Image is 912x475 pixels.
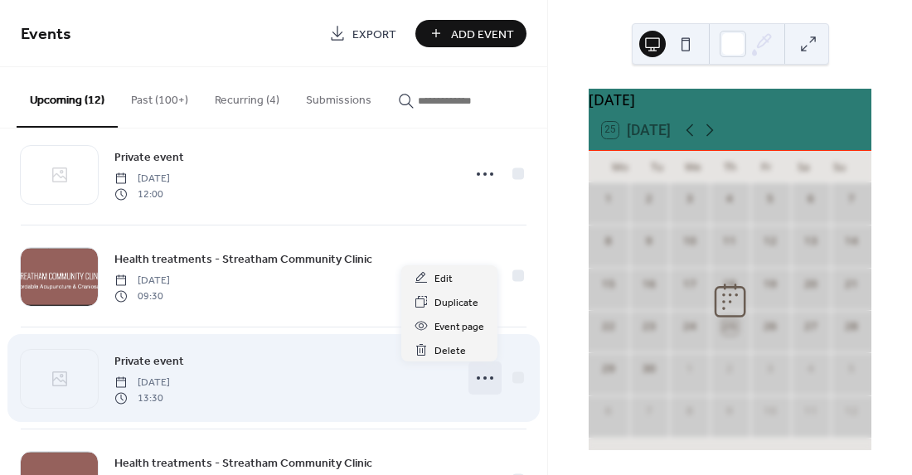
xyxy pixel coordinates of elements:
[641,403,657,419] div: 7
[434,270,453,288] span: Edit
[114,351,184,371] a: Private event
[682,403,698,419] div: 8
[434,318,484,336] span: Event page
[722,318,739,335] div: 25
[201,67,293,126] button: Recurring (4)
[722,191,739,207] div: 4
[415,20,526,47] button: Add Event
[641,361,657,377] div: 30
[711,151,748,182] div: Th
[843,318,860,335] div: 28
[638,151,675,182] div: Tu
[722,361,739,377] div: 2
[114,288,170,303] span: 09:30
[822,151,858,182] div: Su
[589,89,871,110] div: [DATE]
[114,251,372,269] span: Health treatments - Streatham Community Clinic
[641,233,657,250] div: 9
[762,318,779,335] div: 26
[600,403,617,419] div: 6
[682,191,698,207] div: 3
[114,353,184,371] span: Private event
[641,191,657,207] div: 2
[803,318,819,335] div: 27
[682,318,698,335] div: 24
[682,276,698,293] div: 17
[749,151,785,182] div: Fr
[843,403,860,419] div: 12
[722,233,739,250] div: 11
[114,172,170,187] span: [DATE]
[641,276,657,293] div: 16
[803,403,819,419] div: 11
[451,26,514,43] span: Add Event
[600,361,617,377] div: 29
[762,361,779,377] div: 3
[114,455,372,473] span: Health treatments - Streatham Community Clinic
[114,390,170,405] span: 13:30
[762,233,779,250] div: 12
[843,233,860,250] div: 14
[114,274,170,288] span: [DATE]
[114,250,372,269] a: Health treatments - Streatham Community Clinic
[803,191,819,207] div: 6
[803,361,819,377] div: 4
[762,403,779,419] div: 10
[843,276,860,293] div: 21
[17,67,118,128] button: Upcoming (12)
[600,191,617,207] div: 1
[600,318,617,335] div: 22
[114,187,170,201] span: 12:00
[762,276,779,293] div: 19
[114,149,184,167] span: Private event
[682,233,698,250] div: 10
[293,67,385,126] button: Submissions
[114,148,184,167] a: Private event
[352,26,396,43] span: Export
[722,276,739,293] div: 18
[682,361,698,377] div: 1
[785,151,822,182] div: Sa
[803,276,819,293] div: 20
[602,151,638,182] div: Mo
[641,318,657,335] div: 23
[114,453,372,473] a: Health treatments - Streatham Community Clinic
[118,67,201,126] button: Past (100+)
[114,376,170,390] span: [DATE]
[600,233,617,250] div: 8
[803,233,819,250] div: 13
[434,294,478,312] span: Duplicate
[843,361,860,377] div: 5
[675,151,711,182] div: We
[722,403,739,419] div: 9
[762,191,779,207] div: 5
[21,18,71,51] span: Events
[843,191,860,207] div: 7
[317,20,409,47] a: Export
[600,276,617,293] div: 15
[434,342,466,360] span: Delete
